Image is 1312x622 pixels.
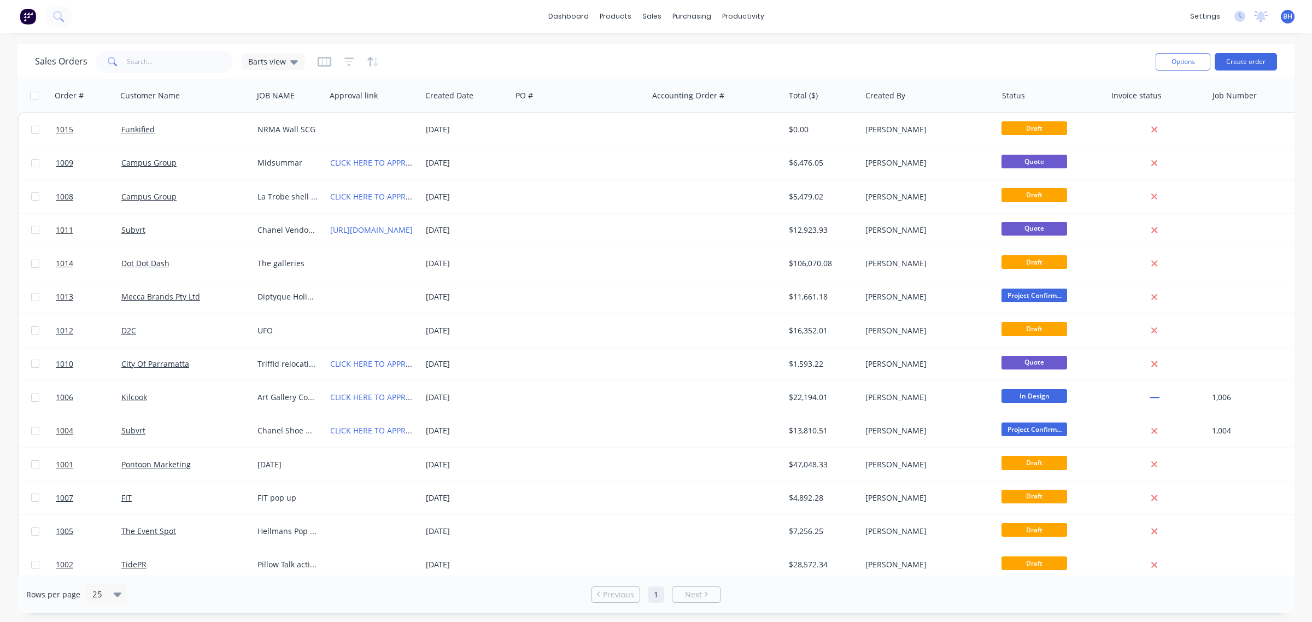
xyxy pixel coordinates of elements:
[672,589,721,600] a: Next page
[426,325,507,336] div: [DATE]
[121,526,176,536] a: The Event Spot
[865,526,987,537] div: [PERSON_NAME]
[603,589,634,600] span: Previous
[56,314,121,347] a: 1012
[56,459,73,470] span: 1001
[56,359,73,369] span: 1010
[426,392,507,403] div: [DATE]
[865,157,987,168] div: [PERSON_NAME]
[257,157,318,168] div: Midsummar
[20,8,36,25] img: Factory
[587,586,725,603] ul: Pagination
[865,392,987,403] div: [PERSON_NAME]
[865,225,987,236] div: [PERSON_NAME]
[121,559,147,570] a: TidePR
[789,459,853,470] div: $47,048.33
[121,225,145,235] a: Subvrt
[56,392,73,403] span: 1006
[652,90,724,101] div: Accounting Order #
[257,325,318,336] div: UFO
[330,425,449,436] a: CLICK HERE TO APPROVE QUOTE
[426,492,507,503] div: [DATE]
[865,425,987,436] div: [PERSON_NAME]
[865,559,987,570] div: [PERSON_NAME]
[426,526,507,537] div: [DATE]
[121,258,169,268] a: Dot Dot Dash
[426,559,507,570] div: [DATE]
[56,482,121,514] a: 1007
[865,90,905,101] div: Created By
[426,425,507,436] div: [DATE]
[789,325,853,336] div: $16,352.01
[865,492,987,503] div: [PERSON_NAME]
[121,425,145,436] a: Subvrt
[865,359,987,369] div: [PERSON_NAME]
[426,124,507,135] div: [DATE]
[789,425,853,436] div: $13,810.51
[1283,11,1292,21] span: BH
[1001,456,1067,470] span: Draft
[789,526,853,537] div: $7,256.25
[56,146,121,179] a: 1009
[248,56,286,67] span: Barts view
[789,392,853,403] div: $22,194.01
[121,157,177,168] a: Campus Group
[789,90,818,101] div: Total ($)
[121,359,189,369] a: City Of Parramatta
[789,157,853,168] div: $6,476.05
[426,157,507,168] div: [DATE]
[257,392,318,403] div: Art Gallery Construction items
[56,291,73,302] span: 1013
[257,225,318,236] div: Chanel Vendome
[426,359,507,369] div: [DATE]
[257,291,318,302] div: Diptyque Holiday 2025
[56,381,121,414] a: 1006
[1001,356,1067,369] span: Quote
[1212,392,1290,403] div: 1,006
[789,359,853,369] div: $1,593.22
[1213,90,1257,101] div: Job Number
[543,8,594,25] a: dashboard
[1001,155,1067,168] span: Quote
[637,8,667,25] div: sales
[1001,322,1067,336] span: Draft
[55,90,84,101] div: Order #
[1001,490,1067,503] span: Draft
[257,191,318,202] div: La Trobe shell install
[56,348,121,380] a: 1010
[865,325,987,336] div: [PERSON_NAME]
[1111,90,1162,101] div: Invoice status
[1001,556,1067,570] span: Draft
[257,359,318,369] div: Triffid relocation
[56,559,73,570] span: 1002
[426,191,507,202] div: [DATE]
[56,548,121,581] a: 1002
[330,225,413,235] a: [URL][DOMAIN_NAME]
[1001,389,1067,403] span: In Design
[121,291,200,302] a: Mecca Brands Pty Ltd
[121,124,155,134] a: Funkified
[425,90,473,101] div: Created Date
[56,526,73,537] span: 1005
[56,214,121,247] a: 1011
[789,559,853,570] div: $28,572.34
[56,425,73,436] span: 1004
[1001,289,1067,302] span: Project Confirm...
[121,325,136,336] a: D2C
[56,492,73,503] span: 1007
[56,414,121,447] a: 1004
[257,492,318,503] div: FIT pop up
[789,492,853,503] div: $4,892.28
[257,124,318,135] div: NRMA Wall SCG
[865,124,987,135] div: [PERSON_NAME]
[1001,121,1067,135] span: Draft
[330,90,378,101] div: Approval link
[120,90,180,101] div: Customer Name
[330,157,449,168] a: CLICK HERE TO APPROVE QUOTE
[1212,425,1290,436] div: 1,004
[865,191,987,202] div: [PERSON_NAME]
[1215,53,1277,71] button: Create order
[35,56,87,67] h1: Sales Orders
[56,225,73,236] span: 1011
[330,392,449,402] a: CLICK HERE TO APPROVE QUOTE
